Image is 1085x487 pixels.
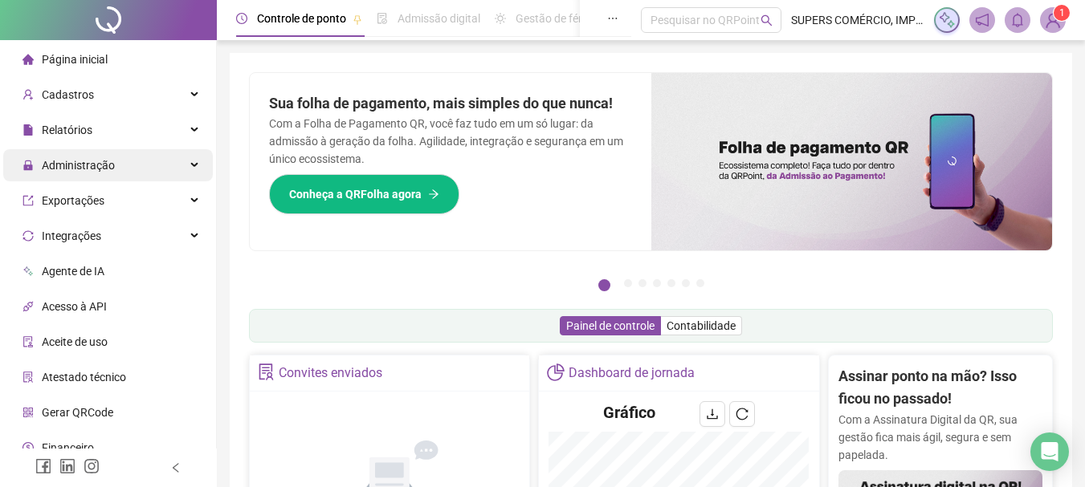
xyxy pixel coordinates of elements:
span: Gerar QRCode [42,406,113,419]
span: api [22,301,34,312]
span: qrcode [22,407,34,418]
span: Atestado técnico [42,371,126,384]
span: Conheça a QRFolha agora [289,185,422,203]
img: sparkle-icon.fc2bf0ac1784a2077858766a79e2daf3.svg [938,11,956,29]
div: Convites enviados [279,359,382,387]
span: facebook [35,458,51,474]
button: Conheça a QRFolha agora [269,174,459,214]
span: Agente de IA [42,265,104,278]
span: pie-chart [547,363,564,380]
span: 1 [1059,7,1065,18]
button: 3 [638,279,647,287]
img: 24300 [1041,8,1065,32]
span: pushpin [353,14,362,24]
p: Com a Folha de Pagamento QR, você faz tudo em um só lugar: da admissão à geração da folha. Agilid... [269,115,632,168]
span: audit [22,336,34,347]
span: home [22,54,34,65]
button: 4 [653,279,661,287]
span: file [22,124,34,136]
span: Exportações [42,194,104,207]
button: 5 [667,279,675,287]
span: Contabilidade [667,319,736,332]
span: bell [1010,13,1025,27]
span: solution [22,371,34,383]
span: instagram [84,458,100,474]
span: user-add [22,89,34,100]
span: linkedin [59,458,75,474]
span: Financeiro [42,441,94,454]
span: reload [736,408,748,420]
button: 1 [598,279,610,291]
span: Gestão de férias [516,12,597,25]
span: Cadastros [42,88,94,101]
span: download [706,408,719,420]
h2: Sua folha de pagamento, mais simples do que nunca! [269,92,632,115]
span: Integrações [42,229,101,242]
img: banner%2F8d14a306-6205-4263-8e5b-06e9a85ad873.png [651,73,1053,250]
span: sun [495,13,506,24]
span: export [22,195,34,206]
button: 6 [682,279,690,287]
span: SUPERS COMÉRCIO, IMPORTAÇÃO E CONFECÇÃO LTDA [791,11,924,29]
span: Acesso à API [42,300,107,313]
button: 2 [624,279,632,287]
span: left [170,462,182,473]
span: notification [975,13,989,27]
span: Administração [42,159,115,172]
div: Open Intercom Messenger [1030,432,1069,471]
span: sync [22,230,34,241]
span: Controle de ponto [257,12,346,25]
h4: Gráfico [603,401,655,424]
span: clock-circle [236,13,247,24]
span: Página inicial [42,53,108,66]
span: Aceite de uso [42,335,108,348]
div: Dashboard de jornada [569,359,695,387]
span: search [761,14,773,26]
span: arrow-right [428,189,439,200]
sup: Atualize o seu contato no menu Meus Dados [1054,5,1070,21]
span: file-done [377,13,388,24]
button: 7 [696,279,704,287]
span: solution [258,363,275,380]
span: dollar [22,442,34,453]
span: Relatórios [42,124,92,136]
span: Painel de controle [566,319,655,332]
p: Com a Assinatura Digital da QR, sua gestão fica mais ágil, segura e sem papelada. [838,411,1042,464]
span: ellipsis [607,13,618,24]
span: Admissão digital [398,12,480,25]
span: lock [22,160,34,171]
h2: Assinar ponto na mão? Isso ficou no passado! [838,365,1042,411]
